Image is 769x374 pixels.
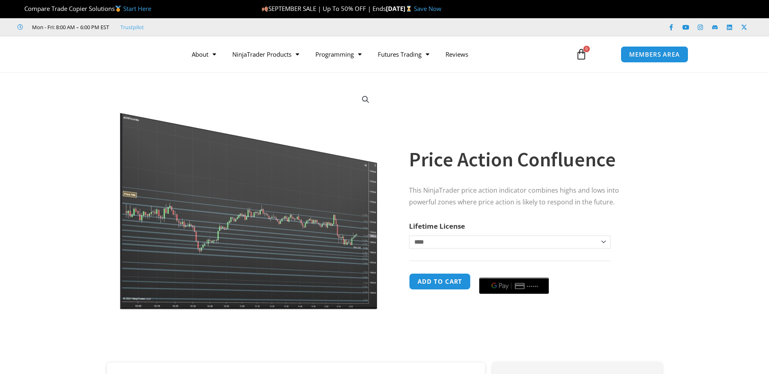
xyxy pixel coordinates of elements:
a: Start Here [123,4,151,13]
a: Programming [307,45,370,64]
span: Mon - Fri: 8:00 AM – 6:00 PM EST [30,22,109,32]
label: Lifetime License [409,221,465,231]
img: Price Action Confluence 2 [118,86,379,310]
img: 🍂 [262,6,268,12]
h1: Price Action Confluence [409,145,646,174]
a: MEMBERS AREA [621,46,688,63]
a: Reviews [437,45,476,64]
span: MEMBERS AREA [629,51,680,57]
span: Compare Trade Copier Solutions [17,4,151,13]
a: Save Now [414,4,441,13]
a: Trustpilot [120,22,144,32]
img: LogoAI | Affordable Indicators – NinjaTrader [81,40,168,69]
button: Add to cart [409,273,471,290]
span: SEPTEMBER SALE | Up To 50% OFF | Ends [261,4,386,13]
a: About [184,45,224,64]
iframe: Secure payment input frame [478,272,551,273]
a: NinjaTrader Products [224,45,307,64]
button: Buy with GPay [479,278,549,294]
img: ⌛ [406,6,412,12]
img: 🥇 [115,6,121,12]
a: Clear options [409,253,422,258]
span: This NinjaTrader price action indicator combines highs and lows into powerful zones where price a... [409,186,619,206]
span: 0 [583,46,590,52]
a: 0 [563,42,599,66]
a: Futures Trading [370,45,437,64]
img: 🏆 [18,6,24,12]
nav: Menu [184,45,566,64]
text: •••••• [527,283,540,289]
strong: [DATE] [386,4,414,13]
a: View full-screen image gallery [358,92,373,107]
